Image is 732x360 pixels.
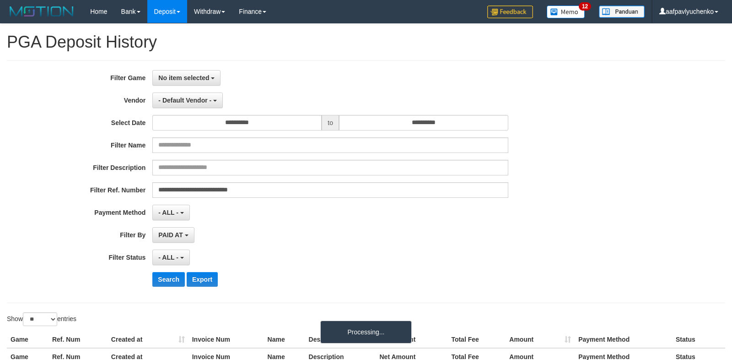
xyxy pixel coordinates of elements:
[320,321,412,344] div: Processing...
[187,272,218,287] button: Export
[506,331,575,348] th: Amount
[152,70,221,86] button: No item selected
[152,93,223,108] button: - Default Vendor -
[305,331,376,348] th: Description
[188,331,264,348] th: Invoice Num
[322,115,339,131] span: to
[152,272,185,287] button: Search
[547,5,585,18] img: Button%20Memo.svg
[23,312,57,326] select: Showentries
[264,331,305,348] th: Name
[7,331,48,348] th: Game
[599,5,645,18] img: panduan.png
[7,312,76,326] label: Show entries
[158,254,178,261] span: - ALL -
[7,5,76,18] img: MOTION_logo.png
[575,331,672,348] th: Payment Method
[672,331,725,348] th: Status
[487,5,533,18] img: Feedback.jpg
[158,97,211,104] span: - Default Vendor -
[108,331,188,348] th: Created at
[152,205,189,220] button: - ALL -
[447,331,506,348] th: Total Fee
[158,74,209,82] span: No item selected
[48,331,108,348] th: Ref. Num
[158,231,183,239] span: PAID AT
[579,2,591,11] span: 12
[7,33,725,51] h1: PGA Deposit History
[152,250,189,265] button: - ALL -
[158,209,178,216] span: - ALL -
[152,227,194,243] button: PAID AT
